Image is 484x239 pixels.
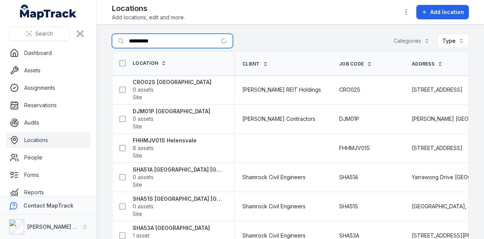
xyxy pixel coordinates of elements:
a: People [6,150,90,165]
a: FHHMJV01S Helensvale8 assetsSite [133,137,197,159]
span: Add locations, edit and more. [112,14,185,21]
a: Audits [6,115,90,130]
a: CRO02S [GEOGRAPHIC_DATA]0 assetsSite [133,78,211,101]
span: Job Code [339,61,364,67]
strong: FHHMJV01S Helensvale [133,137,197,144]
a: Client [242,61,268,67]
span: Location [133,60,158,66]
h2: Locations [112,3,185,14]
span: 8 assets [133,144,154,152]
a: Reservations [6,98,90,113]
span: Address [412,61,434,67]
span: DJM01P [339,115,359,123]
span: Site [133,94,142,101]
a: DJM01P [GEOGRAPHIC_DATA]0 assetsSite [133,108,210,130]
span: 0 assets [133,86,154,94]
a: Assignments [6,80,90,95]
a: SHA51S [GEOGRAPHIC_DATA] [GEOGRAPHIC_DATA]0 assetsSite [133,195,224,218]
a: SHA51A [GEOGRAPHIC_DATA] [GEOGRAPHIC_DATA]0 assetsSite [133,166,224,189]
span: Shamrock Civil Engineers [242,203,306,210]
span: [STREET_ADDRESS] [412,144,462,152]
span: 0 assets [133,173,154,181]
strong: Contact MapTrack [23,202,73,209]
button: Type [437,34,469,48]
strong: [PERSON_NAME] Group [27,223,89,230]
span: Site [133,152,142,159]
a: Reports [6,185,90,200]
a: Assets [6,63,90,78]
span: [STREET_ADDRESS] [412,86,462,94]
span: Search [35,30,53,37]
button: Search [9,27,70,41]
span: FHHMJV01S [339,144,370,152]
span: Site [133,181,142,189]
a: MapTrack [20,5,77,20]
a: Location [133,60,166,66]
a: Address [412,61,443,67]
span: Shamrock Civil Engineers [242,173,306,181]
span: Client [242,61,260,67]
span: SHA51A [339,173,358,181]
a: Locations [6,133,90,148]
span: [PERSON_NAME] Contractors [242,115,315,123]
button: Add location [416,5,469,19]
span: CRO02S [339,86,360,94]
strong: DJM01P [GEOGRAPHIC_DATA] [133,108,210,115]
strong: SHA51S [GEOGRAPHIC_DATA] [GEOGRAPHIC_DATA] [133,195,224,203]
a: Forms [6,167,90,183]
a: Job Code [339,61,372,67]
button: Categories [389,34,434,48]
span: 0 assets [133,203,154,210]
span: Add location [430,8,464,16]
span: 0 assets [133,115,154,123]
strong: CRO02S [GEOGRAPHIC_DATA] [133,78,211,86]
strong: SHA51A [GEOGRAPHIC_DATA] [GEOGRAPHIC_DATA] [133,166,224,173]
strong: SHA53A [GEOGRAPHIC_DATA] [133,224,210,232]
span: Site [133,123,142,130]
span: Site [133,210,142,218]
span: [PERSON_NAME] REIT Holdings [242,86,321,94]
a: Dashboard [6,45,90,61]
span: SHA51S [339,203,358,210]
